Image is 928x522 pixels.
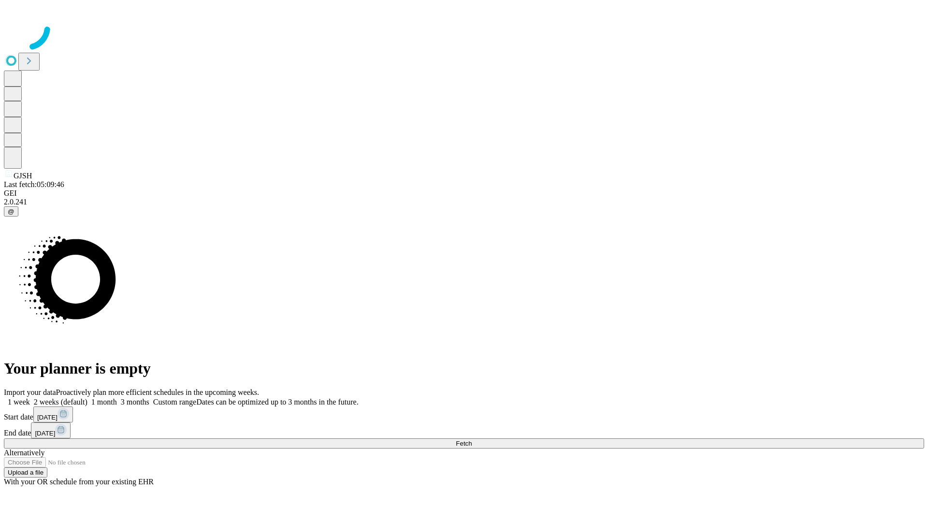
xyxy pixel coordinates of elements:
[14,172,32,180] span: GJSH
[34,398,87,406] span: 2 weeks (default)
[4,388,56,396] span: Import your data
[37,414,58,421] span: [DATE]
[196,398,358,406] span: Dates can be optimized up to 3 months in the future.
[4,438,924,449] button: Fetch
[4,360,924,377] h1: Your planner is empty
[4,180,64,188] span: Last fetch: 05:09:46
[33,406,73,422] button: [DATE]
[31,422,71,438] button: [DATE]
[8,208,14,215] span: @
[153,398,196,406] span: Custom range
[4,206,18,217] button: @
[35,430,55,437] span: [DATE]
[4,467,47,478] button: Upload a file
[456,440,472,447] span: Fetch
[4,406,924,422] div: Start date
[8,398,30,406] span: 1 week
[4,198,924,206] div: 2.0.241
[4,449,44,457] span: Alternatively
[4,422,924,438] div: End date
[56,388,259,396] span: Proactively plan more efficient schedules in the upcoming weeks.
[121,398,149,406] span: 3 months
[4,189,924,198] div: GEI
[91,398,117,406] span: 1 month
[4,478,154,486] span: With your OR schedule from your existing EHR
